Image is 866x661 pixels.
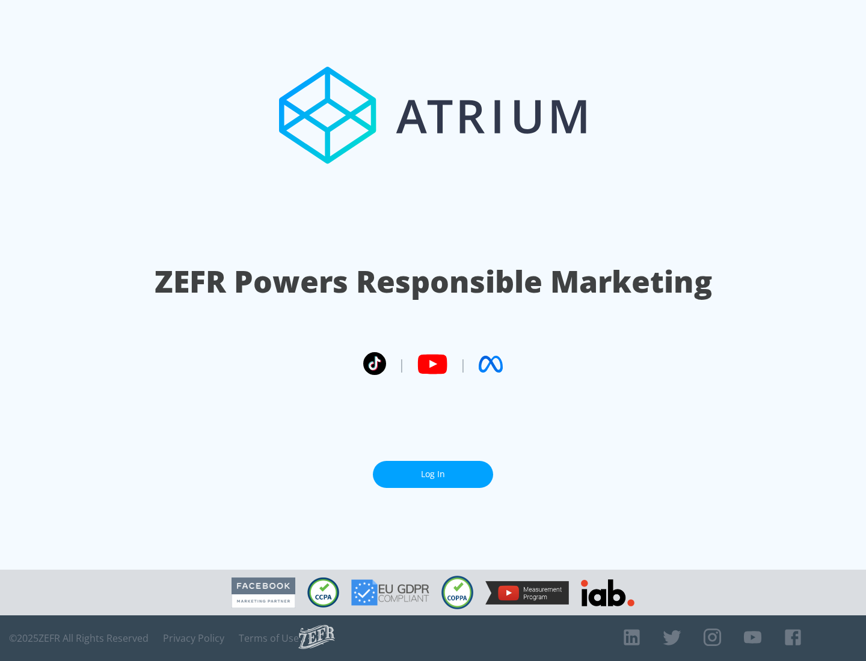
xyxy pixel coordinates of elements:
a: Log In [373,461,493,488]
h1: ZEFR Powers Responsible Marketing [155,261,712,302]
span: | [398,355,405,373]
img: Facebook Marketing Partner [232,577,295,608]
a: Terms of Use [239,632,299,644]
img: CCPA Compliant [307,577,339,608]
img: GDPR Compliant [351,579,429,606]
span: © 2025 ZEFR All Rights Reserved [9,632,149,644]
img: COPPA Compliant [441,576,473,609]
img: IAB [581,579,634,606]
span: | [459,355,467,373]
img: YouTube Measurement Program [485,581,569,605]
a: Privacy Policy [163,632,224,644]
